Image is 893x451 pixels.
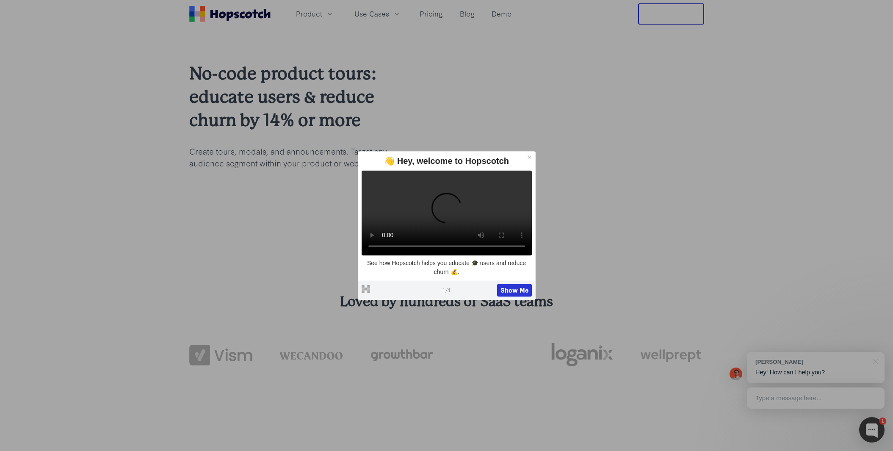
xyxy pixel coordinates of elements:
[189,62,388,132] h2: No-code product tours: educate users & reduce churn by 14% or more
[442,286,451,294] span: 1 / 4
[362,155,532,167] div: 👋 Hey, welcome to Hopscotch
[370,349,433,361] img: growthbar-logo
[730,368,742,380] img: Mark Spera
[354,8,389,19] span: Use Cases
[416,7,446,21] a: Pricing
[488,7,515,21] a: Demo
[189,345,252,366] img: vism logo
[641,346,704,364] img: wellprept logo
[189,145,388,169] p: Create tours, modals, and announcements. Target any audience segment within your product or website.
[497,284,532,296] button: Show Me
[879,418,886,425] div: 1
[279,351,343,360] img: wecandoo-logo
[362,259,532,277] p: See how Hopscotch helps you educate 🎓 users and reduce churn 💰.
[460,347,523,363] img: png-apartment-therapy-house-studio-apartment-home
[296,8,322,19] span: Product
[456,7,478,21] a: Blog
[291,7,339,21] button: Product
[755,368,876,377] p: Hey! How can I help you?
[747,387,885,409] div: Type a message here...
[415,66,704,220] img: hopscotch product tours for saas businesses
[755,358,868,366] div: [PERSON_NAME]
[189,293,704,311] h3: Loved by hundreds of SaaS teams
[550,338,614,371] img: loganix-logo
[349,7,406,21] button: Use Cases
[189,6,271,22] a: Home
[638,3,704,25] button: Free Trial
[189,179,388,215] img: hopscotch g2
